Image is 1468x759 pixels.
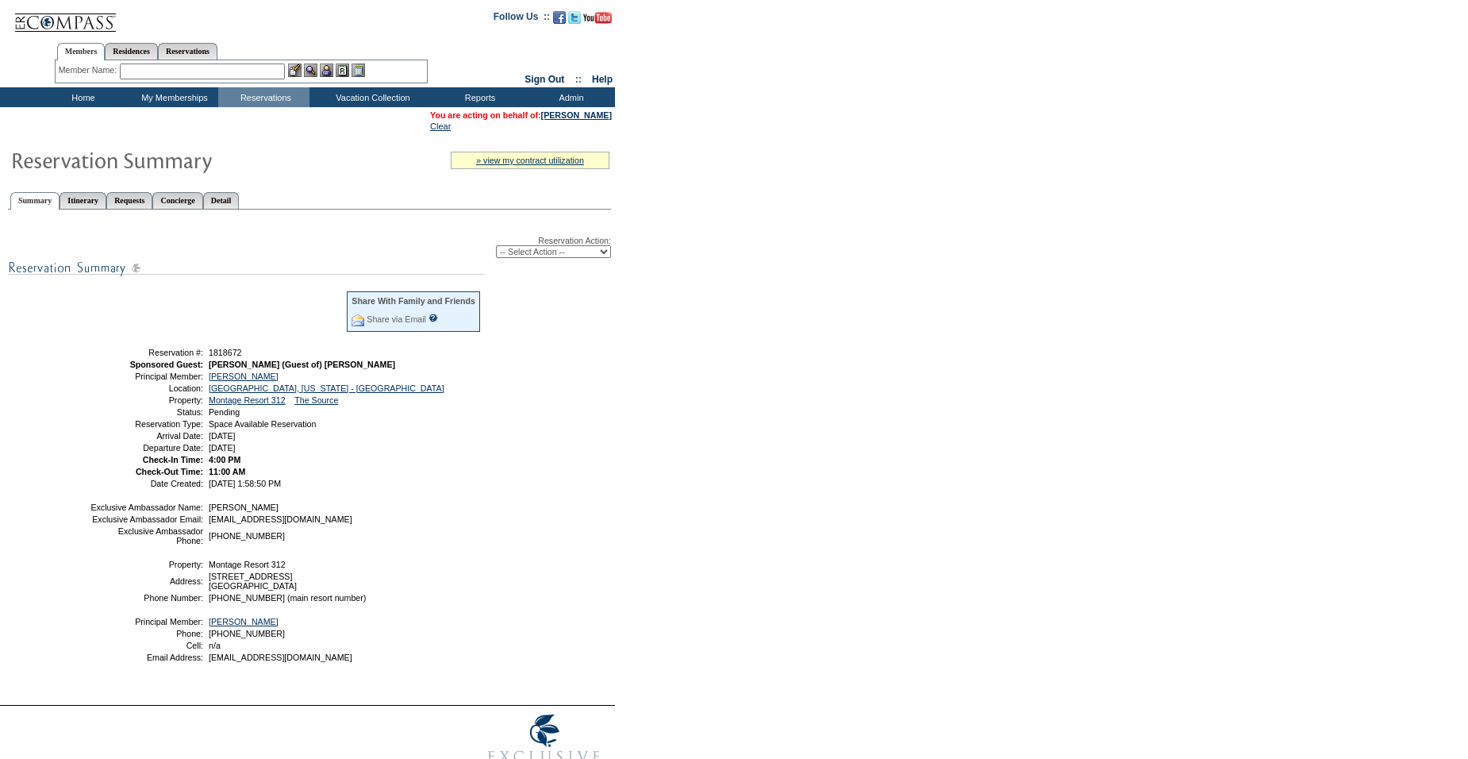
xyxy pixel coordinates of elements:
[494,10,550,29] td: Follow Us ::
[209,617,279,626] a: [PERSON_NAME]
[57,43,106,60] a: Members
[209,560,286,569] span: Montage Resort 312
[209,383,444,393] a: [GEOGRAPHIC_DATA], [US_STATE] - [GEOGRAPHIC_DATA]
[90,348,203,357] td: Reservation #:
[218,87,309,107] td: Reservations
[143,455,203,464] strong: Check-In Time:
[288,64,302,77] img: b_edit.gif
[430,110,612,120] span: You are acting on behalf of:
[90,514,203,524] td: Exclusive Ambassador Email:
[90,617,203,626] td: Principal Member:
[352,296,475,306] div: Share With Family and Friends
[36,87,127,107] td: Home
[525,74,564,85] a: Sign Out
[90,479,203,488] td: Date Created:
[583,16,612,25] a: Subscribe to our YouTube Channel
[10,192,60,210] a: Summary
[209,653,352,662] span: [EMAIL_ADDRESS][DOMAIN_NAME]
[106,192,152,209] a: Requests
[320,64,333,77] img: Impersonate
[209,395,286,405] a: Montage Resort 312
[209,431,236,441] span: [DATE]
[90,641,203,650] td: Cell:
[592,74,613,85] a: Help
[130,360,203,369] strong: Sponsored Guest:
[90,419,203,429] td: Reservation Type:
[209,479,281,488] span: [DATE] 1:58:50 PM
[209,629,285,638] span: [PHONE_NUMBER]
[352,64,365,77] img: b_calculator.gif
[127,87,218,107] td: My Memberships
[309,87,432,107] td: Vacation Collection
[158,43,217,60] a: Reservations
[209,503,279,512] span: [PERSON_NAME]
[209,514,352,524] span: [EMAIL_ADDRESS][DOMAIN_NAME]
[90,443,203,453] td: Departure Date:
[209,467,245,476] span: 11:00 AM
[90,407,203,417] td: Status:
[90,372,203,381] td: Principal Member:
[90,431,203,441] td: Arrival Date:
[136,467,203,476] strong: Check-Out Time:
[90,653,203,662] td: Email Address:
[583,12,612,24] img: Subscribe to our YouTube Channel
[209,348,242,357] span: 1818672
[90,572,203,591] td: Address:
[209,531,285,541] span: [PHONE_NUMBER]
[553,11,566,24] img: Become our fan on Facebook
[294,395,338,405] a: The Source
[90,503,203,512] td: Exclusive Ambassador Name:
[209,593,366,603] span: [PHONE_NUMBER] (main resort number)
[304,64,317,77] img: View
[568,16,581,25] a: Follow us on Twitter
[476,156,584,165] a: » view my contract utilization
[209,372,279,381] a: [PERSON_NAME]
[8,258,484,278] img: subTtlResSummary.gif
[105,43,158,60] a: Residences
[209,455,240,464] span: 4:00 PM
[90,526,203,545] td: Exclusive Ambassador Phone:
[152,192,202,209] a: Concierge
[568,11,581,24] img: Follow us on Twitter
[203,192,240,209] a: Detail
[432,87,524,107] td: Reports
[60,192,106,209] a: Itinerary
[90,593,203,603] td: Phone Number:
[10,144,328,175] img: Reservaton Summary
[428,314,438,322] input: What is this?
[209,407,240,417] span: Pending
[90,383,203,393] td: Location:
[541,110,612,120] a: [PERSON_NAME]
[575,74,582,85] span: ::
[524,87,615,107] td: Admin
[367,314,426,324] a: Share via Email
[59,64,120,77] div: Member Name:
[209,360,395,369] span: [PERSON_NAME] (Guest of) [PERSON_NAME]
[90,560,203,569] td: Property:
[209,419,316,429] span: Space Available Reservation
[553,16,566,25] a: Become our fan on Facebook
[8,236,611,258] div: Reservation Action:
[209,572,297,591] span: [STREET_ADDRESS] [GEOGRAPHIC_DATA]
[336,64,349,77] img: Reservations
[90,629,203,638] td: Phone:
[209,641,221,650] span: n/a
[430,121,451,131] a: Clear
[209,443,236,453] span: [DATE]
[90,395,203,405] td: Property:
